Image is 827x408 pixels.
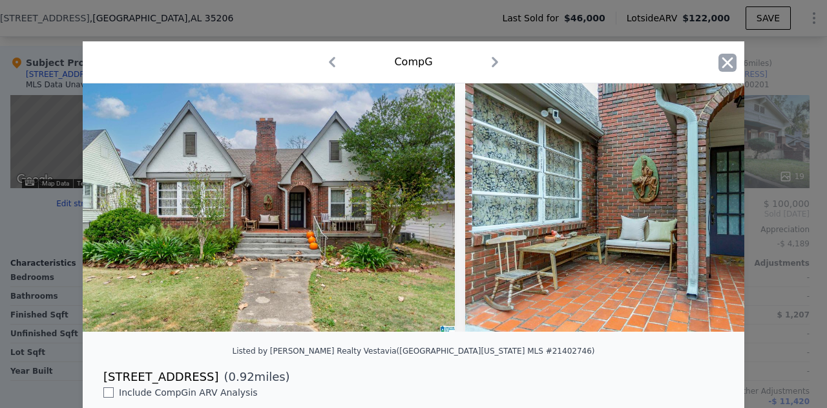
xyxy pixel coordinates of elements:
div: Listed by [PERSON_NAME] Realty Vestavia ([GEOGRAPHIC_DATA][US_STATE] MLS #21402746) [233,347,595,356]
span: Include Comp G in ARV Analysis [114,387,263,398]
img: Property Img [83,83,455,332]
span: ( miles) [218,368,289,386]
span: 0.92 [229,370,255,383]
div: Comp G [394,54,432,70]
div: [STREET_ADDRESS] [103,368,218,386]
